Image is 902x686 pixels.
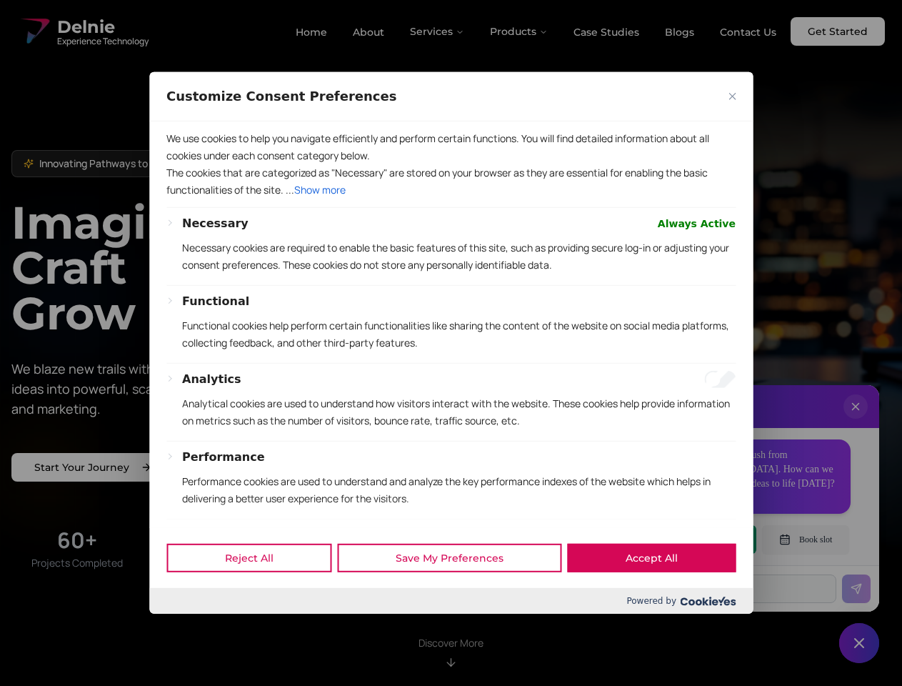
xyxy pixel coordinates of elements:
[294,182,346,199] button: Show more
[182,239,736,274] p: Necessary cookies are required to enable the basic features of this site, such as providing secur...
[680,597,736,606] img: Cookieyes logo
[166,88,396,105] span: Customize Consent Preferences
[182,473,736,507] p: Performance cookies are used to understand and analyze the key performance indexes of the website...
[166,164,736,199] p: The cookies that are categorized as "Necessary" are stored on your browser as they are essential ...
[337,544,561,572] button: Save My Preferences
[728,93,736,100] img: Close
[567,544,736,572] button: Accept All
[182,293,249,310] button: Functional
[182,371,241,388] button: Analytics
[658,215,736,232] span: Always Active
[149,588,753,614] div: Powered by
[182,215,249,232] button: Necessary
[166,130,736,164] p: We use cookies to help you navigate efficiently and perform certain functions. You will find deta...
[182,449,265,466] button: Performance
[704,371,736,388] input: Enable Analytics
[166,544,331,572] button: Reject All
[182,317,736,352] p: Functional cookies help perform certain functionalities like sharing the content of the website o...
[182,395,736,429] p: Analytical cookies are used to understand how visitors interact with the website. These cookies h...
